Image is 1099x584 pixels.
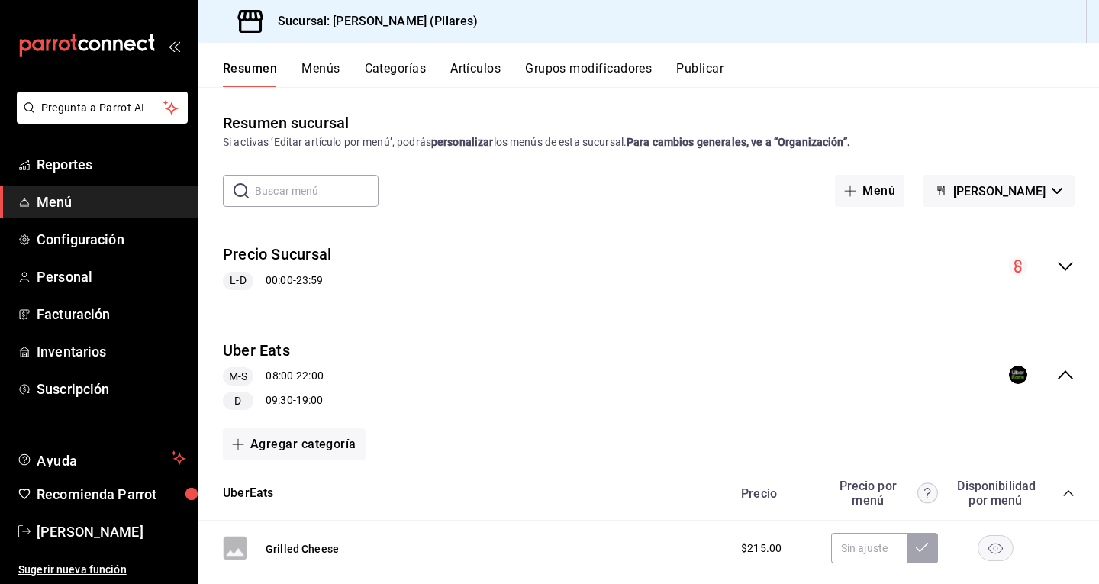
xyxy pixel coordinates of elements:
span: [PERSON_NAME] [953,184,1046,198]
button: open_drawer_menu [168,40,180,52]
strong: personalizar [431,136,494,148]
span: L-D [224,273,252,289]
span: Menú [37,192,185,212]
div: navigation tabs [223,61,1099,87]
button: Agregar categoría [223,428,366,460]
span: Configuración [37,229,185,250]
span: Ayuda [37,449,166,467]
span: Reportes [37,154,185,175]
span: $215.00 [741,540,782,557]
button: Grilled Cheese [266,541,339,557]
button: UberEats [223,485,273,502]
div: Precio [726,486,823,501]
button: collapse-category-row [1062,487,1075,499]
div: Disponibilidad por menú [957,479,1033,508]
button: Menús [301,61,340,87]
input: Buscar menú [255,176,379,206]
span: Suscripción [37,379,185,399]
button: Categorías [365,61,427,87]
span: Pregunta a Parrot AI [41,100,164,116]
span: Personal [37,266,185,287]
button: Menú [835,175,904,207]
button: Publicar [676,61,724,87]
strong: Para cambios generales, ve a “Organización”. [627,136,850,148]
span: [PERSON_NAME] [37,521,185,542]
button: Uber Eats [223,340,290,362]
span: Recomienda Parrot [37,484,185,505]
span: Facturación [37,304,185,324]
button: Pregunta a Parrot AI [17,92,188,124]
a: Pregunta a Parrot AI [11,111,188,127]
div: collapse-menu-row [198,231,1099,302]
div: Si activas ‘Editar artículo por menú’, podrás los menús de esta sucursal. [223,134,1075,150]
div: Resumen sucursal [223,111,349,134]
button: Artículos [450,61,501,87]
div: Precio por menú [831,479,938,508]
div: 00:00 - 23:59 [223,272,331,290]
div: 08:00 - 22:00 [223,367,324,386]
button: Grupos modificadores [525,61,652,87]
span: D [228,393,247,409]
span: M-S [223,369,253,385]
h3: Sucursal: [PERSON_NAME] (Pilares) [266,12,478,31]
button: Precio Sucursal [223,244,331,266]
div: collapse-menu-row [198,327,1099,423]
button: [PERSON_NAME] [923,175,1075,207]
span: Inventarios [37,341,185,362]
span: Sugerir nueva función [18,562,185,578]
button: Resumen [223,61,277,87]
input: Sin ajuste [831,533,907,563]
div: 09:30 - 19:00 [223,392,324,410]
